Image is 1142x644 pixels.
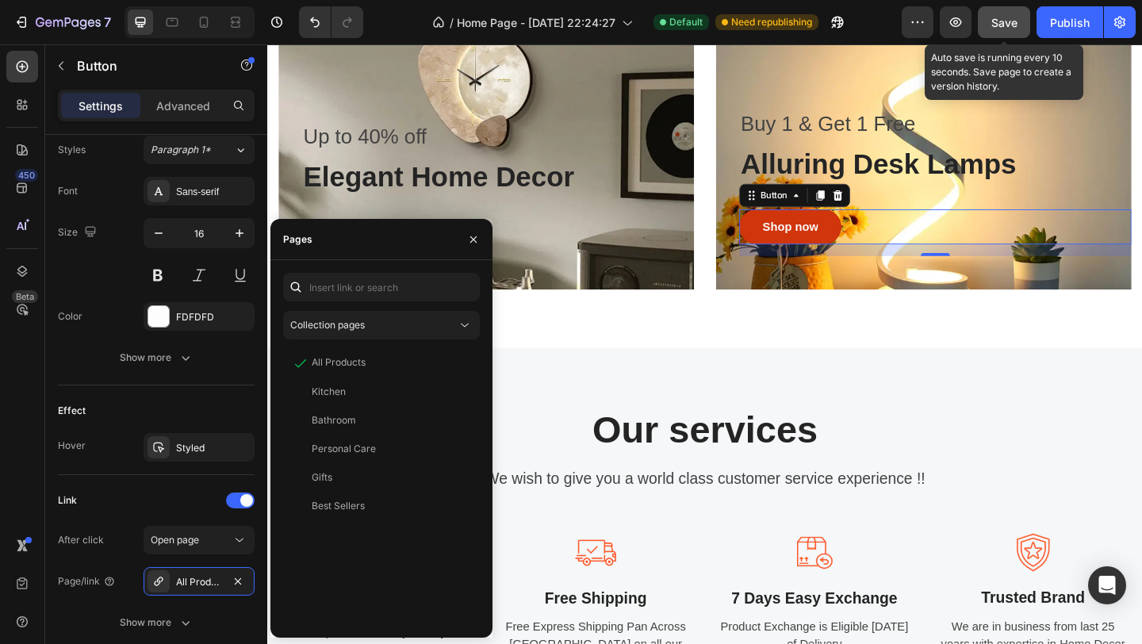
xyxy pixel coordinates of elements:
[1037,6,1103,38] button: Publish
[669,15,703,29] span: Default
[176,441,251,455] div: Styled
[97,531,141,581] img: Alt Image
[312,499,365,513] div: Best Sellers
[58,343,255,372] button: Show more
[731,15,812,29] span: Need republishing
[156,98,210,114] p: Advanced
[312,385,346,399] div: Kitchen
[58,184,78,198] div: Font
[450,14,454,31] span: /
[290,319,365,331] span: Collection pages
[58,608,255,637] button: Show more
[58,222,100,243] div: Size
[312,413,356,427] div: Bathroom
[120,350,194,366] div: Show more
[58,404,86,418] div: Effect
[283,311,480,339] button: Collection pages
[573,531,617,576] img: Alt Image
[515,70,938,103] p: Buy 1 & Get 1 Free
[120,615,194,631] div: Show more
[283,273,480,301] input: Insert link or search
[15,169,38,182] div: 450
[251,590,462,615] p: Free Shipping
[176,575,222,589] div: All Products
[176,185,251,199] div: Sans-serif
[1050,14,1090,31] div: Publish
[79,98,123,114] p: Settings
[489,590,700,615] p: 7 Days Easy Exchange
[727,589,938,615] p: Trusted Brand
[151,143,211,157] span: Paragraph 1*
[312,442,376,456] div: Personal Care
[513,111,940,151] h2: Alluring Desk Lamps
[312,355,366,370] div: All Products
[538,189,599,208] div: Shop now
[13,395,938,443] p: Our services
[104,13,111,32] p: 7
[312,470,332,485] div: Gifts
[978,6,1030,38] button: Save
[13,460,938,485] p: We wish to give you a world class customer service experience !!
[151,534,199,546] span: Open page
[13,596,224,621] p: 24/7 Customer Support
[58,574,116,588] div: Page/link
[12,290,38,303] div: Beta
[58,493,77,508] div: Link
[533,157,569,171] div: Button
[144,526,255,554] button: Open page
[335,531,379,576] img: Alt Image
[991,16,1017,29] span: Save
[77,56,212,75] p: Button
[299,6,363,38] div: Undo/Redo
[457,14,615,31] span: Home Page - [DATE] 22:24:27
[58,533,104,547] div: After click
[283,232,312,247] div: Pages
[58,309,82,324] div: Color
[58,143,86,157] div: Styles
[144,136,255,164] button: Paragraph 1*
[58,439,86,453] div: Hover
[176,310,251,324] div: FDFDFD
[6,6,118,38] button: 7
[1088,566,1126,604] div: Open Intercom Messenger
[267,44,1142,644] iframe: Design area
[811,531,855,575] img: Alt Image
[513,179,624,217] a: Shop now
